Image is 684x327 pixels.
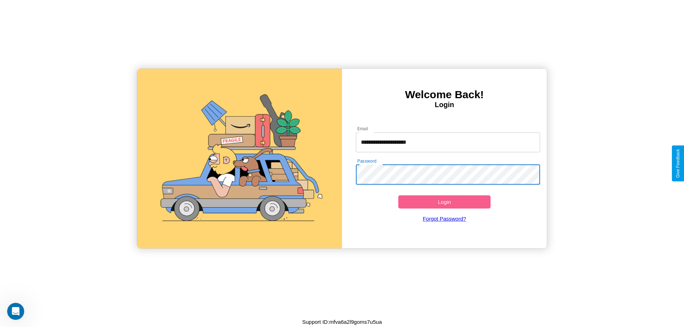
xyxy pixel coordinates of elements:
div: Give Feedback [675,149,680,178]
button: Login [398,195,491,209]
img: gif [137,69,342,248]
iframe: Intercom live chat [7,303,24,320]
p: Support ID: mfva6a2l9goms7u5ua [302,317,382,327]
h3: Welcome Back! [342,89,547,101]
label: Password [357,158,376,164]
label: Email [357,126,368,132]
a: Forgot Password? [352,209,537,229]
h4: Login [342,101,547,109]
